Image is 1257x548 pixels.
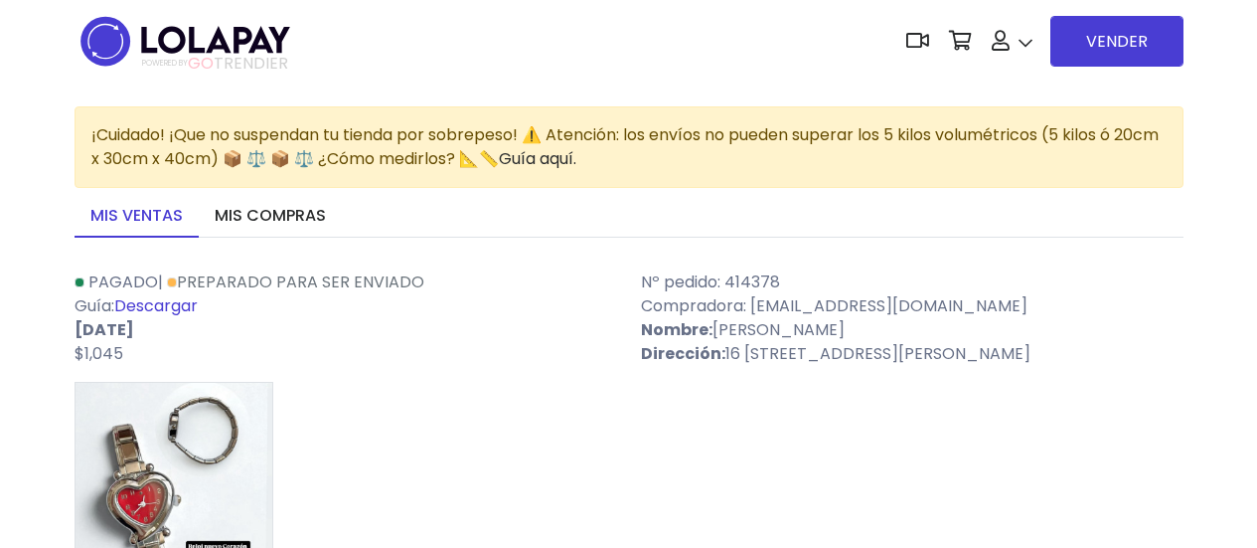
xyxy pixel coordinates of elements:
img: logo [75,10,296,73]
span: GO [188,52,214,75]
p: Compradora: [EMAIL_ADDRESS][DOMAIN_NAME] [641,294,1183,318]
p: [PERSON_NAME] [641,318,1183,342]
a: Mis compras [199,196,342,238]
span: ¡Cuidado! ¡Que no suspendan tu tienda por sobrepeso! ⚠️ Atención: los envíos no pueden superar lo... [91,123,1159,170]
p: Nº pedido: 414378 [641,271,1183,294]
a: Preparado para ser enviado [167,271,424,293]
a: VENDER [1050,16,1183,67]
p: 16 [STREET_ADDRESS][PERSON_NAME] [641,342,1183,366]
span: $1,045 [75,342,123,365]
strong: Nombre: [641,318,712,341]
p: [DATE] [75,318,617,342]
div: | Guía: [63,271,629,366]
span: TRENDIER [142,55,288,73]
strong: Dirección: [641,342,725,365]
span: POWERED BY [142,58,188,69]
a: Guía aquí. [499,147,576,170]
a: Mis ventas [75,196,199,238]
a: Descargar [114,294,198,317]
span: Pagado [88,271,158,293]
